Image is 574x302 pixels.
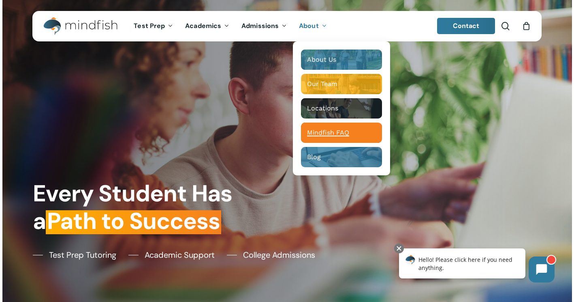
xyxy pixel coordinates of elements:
nav: Main Menu [128,11,333,41]
span: Contact [453,22,480,30]
span: Locations [307,104,338,112]
a: About [293,23,333,30]
span: Academics [185,22,221,30]
span: Blog [307,153,321,161]
span: Our Team [307,80,337,88]
a: Academic Support [128,249,215,261]
header: Main Menu [32,11,542,41]
a: Academics [179,23,235,30]
a: Cart [522,22,531,30]
iframe: Chatbot [390,242,563,291]
a: About Us [301,50,382,70]
a: Test Prep Tutoring [33,249,116,261]
span: Mindfish FAQ [307,129,349,136]
span: Test Prep Tutoring [49,249,116,261]
a: Test Prep [128,23,179,30]
span: About [299,22,319,30]
a: Admissions [235,23,293,30]
a: Blog [301,147,382,167]
span: About Us [307,56,336,63]
a: Our Team [301,74,382,94]
a: Contact [437,18,495,34]
a: Locations [301,98,382,119]
span: Admissions [241,22,279,30]
a: College Admissions [227,249,315,261]
span: College Admissions [243,249,315,261]
em: Path to Success [46,206,221,236]
h1: Every Student Has a [33,180,282,235]
span: Test Prep [134,22,165,30]
a: Mindfish FAQ [301,123,382,143]
span: Academic Support [145,249,215,261]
